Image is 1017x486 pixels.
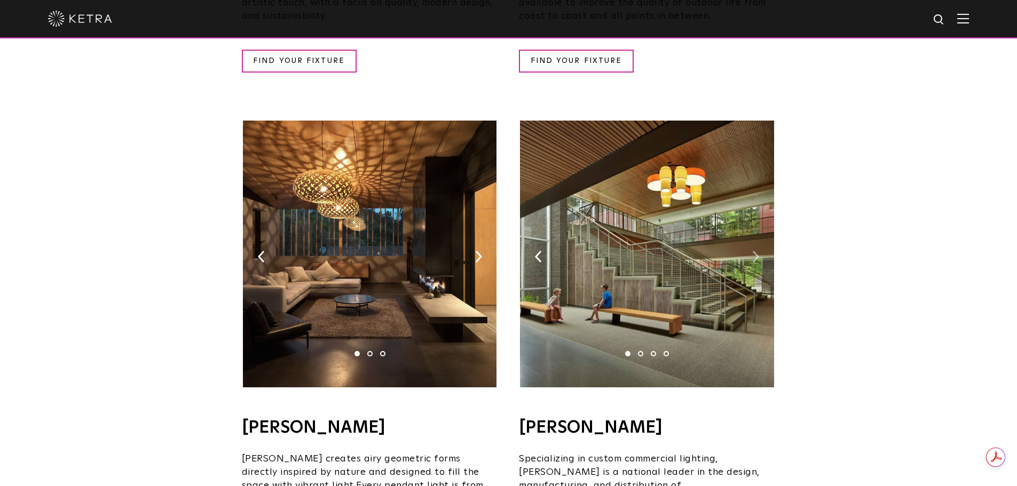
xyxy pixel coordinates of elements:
img: Lumetta_KetraReadySolutions-03.jpg [520,121,774,387]
h4: [PERSON_NAME] [242,419,498,436]
img: TruBridge_KetraReadySolutions-01.jpg [243,121,496,387]
img: arrow-right-black.svg [475,251,482,262]
img: arrow-left-black.svg [258,251,265,262]
span: [PERSON_NAME] [519,467,600,477]
a: FIND YOUR FIXTURE [519,50,634,73]
img: arrow-right-black.svg [752,251,759,262]
img: search icon [933,13,946,27]
a: FIND YOUR FIXTURE [242,50,357,73]
span: Specializing in custom commercial lighting, [519,454,718,464]
img: arrow-left-black.svg [535,251,542,262]
img: Hamburger%20Nav.svg [957,13,969,23]
h4: [PERSON_NAME] [519,419,775,436]
img: ketra-logo-2019-white [48,11,112,27]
